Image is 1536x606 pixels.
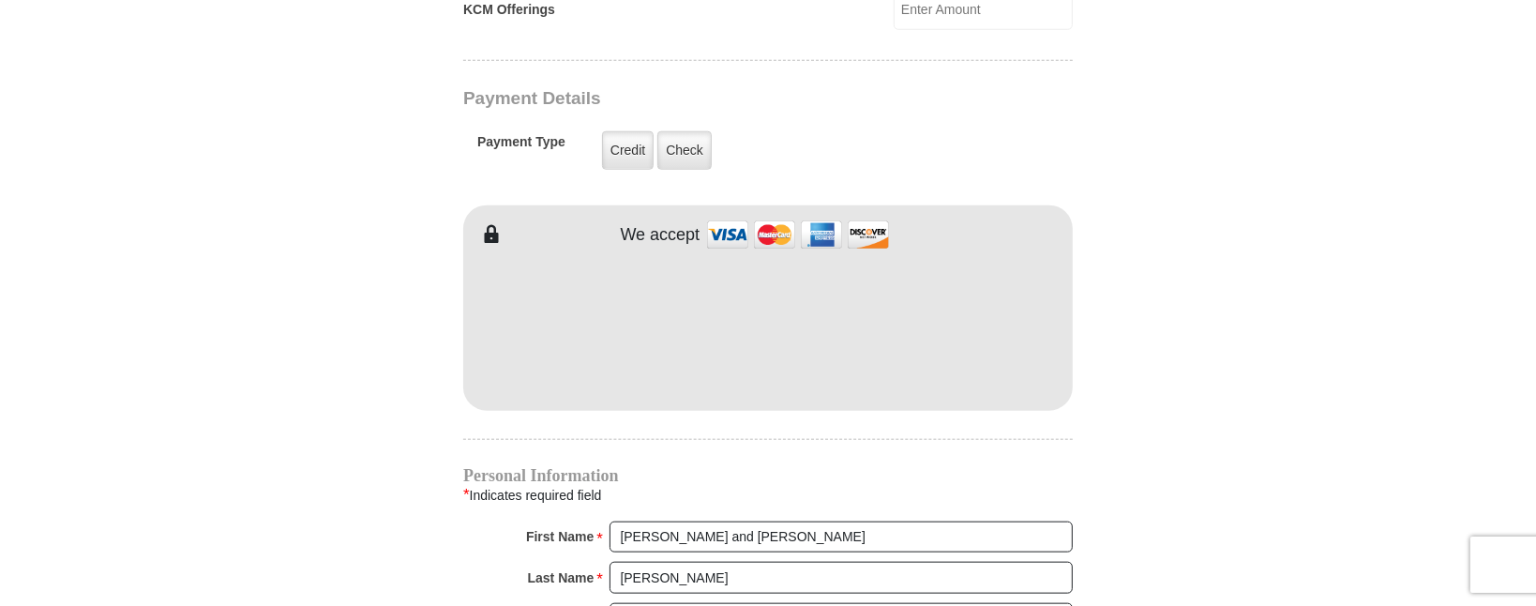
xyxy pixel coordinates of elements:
strong: Last Name [528,565,595,591]
h4: We accept [621,225,700,246]
img: credit cards accepted [704,215,892,255]
h3: Payment Details [463,88,941,110]
label: Credit [602,131,654,170]
strong: First Name [526,523,594,550]
div: Indicates required field [463,483,1073,508]
label: Check [657,131,712,170]
h4: Personal Information [463,468,1073,483]
h5: Payment Type [477,134,565,159]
